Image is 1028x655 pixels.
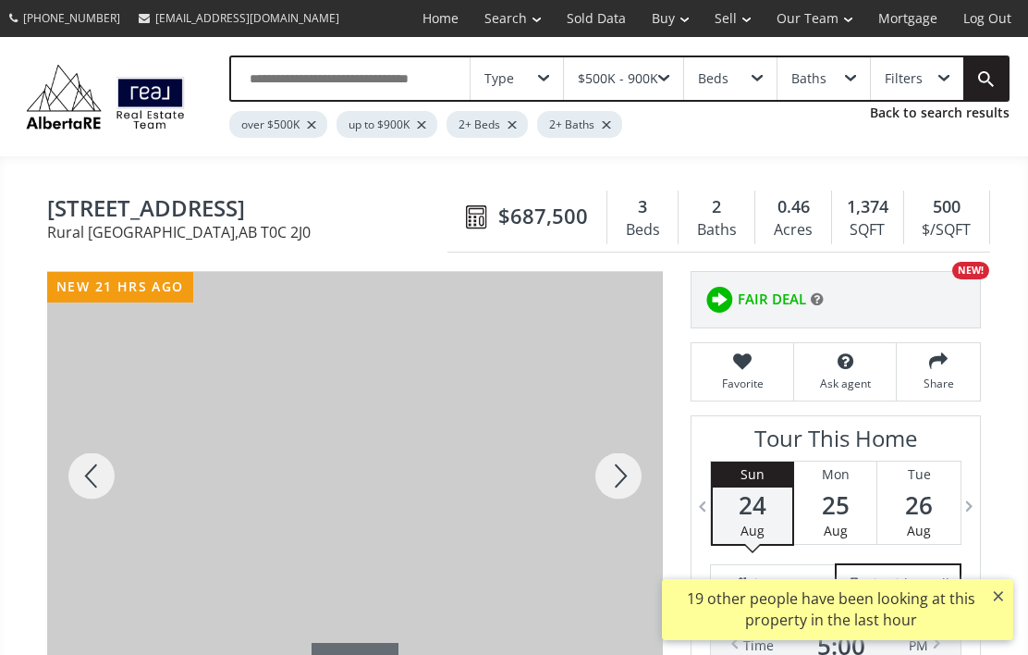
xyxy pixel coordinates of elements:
[870,104,1010,122] a: Back to search results
[498,202,588,230] span: $687,500
[688,195,745,219] div: 2
[885,72,923,85] div: Filters
[710,426,961,461] h3: Tour This Home
[229,111,327,138] div: over $500K
[47,272,193,303] div: new 21 hrs ago
[47,196,457,225] span: 42 Sunnyside Road
[713,462,792,488] div: Sun
[847,195,888,219] span: 1,374
[841,216,894,244] div: SQFT
[824,522,848,539] span: Aug
[791,72,826,85] div: Baths
[713,492,792,518] span: 24
[23,10,120,26] span: [PHONE_NUMBER]
[701,376,784,391] span: Favorite
[688,216,745,244] div: Baths
[906,376,971,391] span: Share
[337,111,437,138] div: up to $900K
[738,290,806,309] span: FAIR DEAL
[984,579,1013,612] button: ×
[578,72,658,85] div: $500K - 900K
[155,10,339,26] span: [EMAIL_ADDRESS][DOMAIN_NAME]
[867,575,949,593] span: via Video Call
[913,216,980,244] div: $/SQFT
[913,195,980,219] div: 500
[701,281,738,318] img: rating icon
[952,262,989,279] div: NEW!
[765,216,821,244] div: Acres
[794,462,876,488] div: Mon
[754,575,813,593] span: in Person
[877,462,961,488] div: Tue
[617,216,668,244] div: Beds
[18,60,192,132] img: Logo
[671,588,990,631] div: 19 other people have been looking at this property in the last hour
[537,111,622,138] div: 2+ Baths
[698,72,728,85] div: Beds
[617,195,668,219] div: 3
[484,72,514,85] div: Type
[877,492,961,518] span: 26
[447,111,528,138] div: 2+ Beds
[803,376,887,391] span: Ask agent
[907,522,931,539] span: Aug
[740,522,765,539] span: Aug
[794,492,876,518] span: 25
[47,225,457,240] span: Rural [GEOGRAPHIC_DATA] , AB T0C 2J0
[129,1,349,35] a: [EMAIL_ADDRESS][DOMAIN_NAME]
[765,195,821,219] div: 0.46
